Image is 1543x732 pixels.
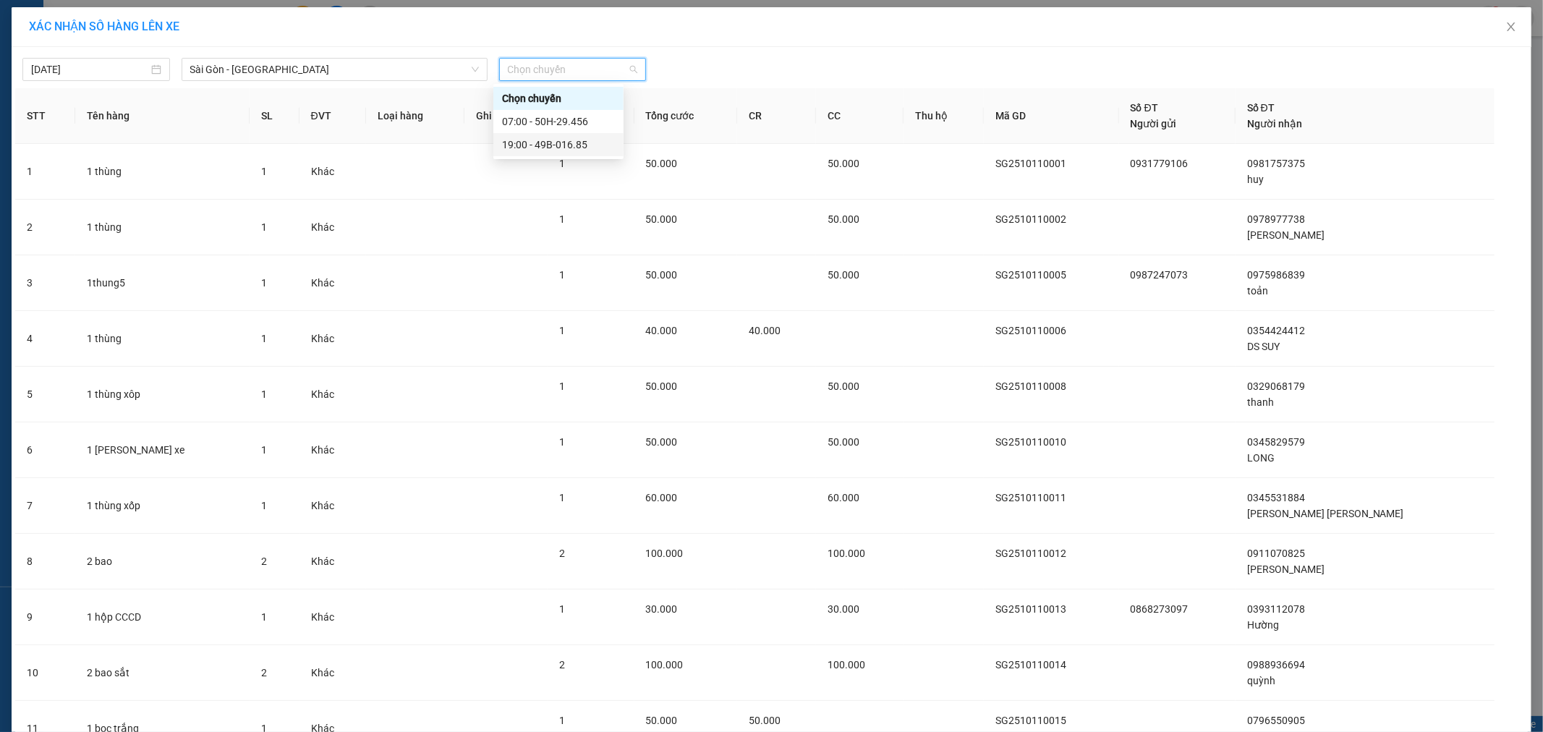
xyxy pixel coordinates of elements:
[828,213,859,225] span: 50.000
[1131,269,1189,281] span: 0987247073
[995,380,1066,392] span: SG2510110008
[169,14,204,29] span: Nhận:
[995,325,1066,336] span: SG2510110006
[904,88,984,144] th: Thu hộ
[1247,269,1305,281] span: 0975986839
[995,213,1066,225] span: SG2510110002
[299,534,366,590] td: Khác
[1247,548,1305,559] span: 0911070825
[1247,325,1305,336] span: 0354424412
[75,645,249,701] td: 2 bao sắt
[261,444,267,456] span: 1
[299,200,366,255] td: Khác
[261,166,267,177] span: 1
[559,213,565,225] span: 1
[15,200,75,255] td: 2
[1247,380,1305,392] span: 0329068179
[75,534,249,590] td: 2 bao
[559,380,565,392] span: 1
[828,269,859,281] span: 50.000
[299,478,366,534] td: Khác
[1131,102,1158,114] span: Số ĐT
[995,548,1066,559] span: SG2510110012
[1247,436,1305,448] span: 0345829579
[1247,508,1404,519] span: [PERSON_NAME] [PERSON_NAME]
[502,114,615,129] div: 07:00 - 50H-29.456
[15,255,75,311] td: 3
[1247,675,1275,686] span: quỳnh
[1247,452,1275,464] span: LONG
[12,12,159,45] div: [GEOGRAPHIC_DATA]
[1491,7,1531,48] button: Close
[646,436,678,448] span: 50.000
[464,88,548,144] th: Ghi chú
[646,380,678,392] span: 50.000
[261,667,267,678] span: 2
[1131,118,1177,129] span: Người gửi
[1247,102,1275,114] span: Số ĐT
[167,76,286,96] div: 200.000
[1247,659,1305,671] span: 0988936694
[75,200,249,255] td: 1 thùng
[261,500,267,511] span: 1
[502,90,615,106] div: Chọn chuyến
[261,611,267,623] span: 1
[299,422,366,478] td: Khác
[31,61,148,77] input: 11/10/2025
[15,478,75,534] td: 7
[75,311,249,367] td: 1 thùng
[250,88,299,144] th: SL
[366,88,465,144] th: Loại hàng
[15,88,75,144] th: STT
[646,715,678,726] span: 50.000
[995,659,1066,671] span: SG2510110014
[15,144,75,200] td: 1
[299,367,366,422] td: Khác
[1247,174,1264,185] span: huy
[559,548,565,559] span: 2
[828,158,859,169] span: 50.000
[646,158,678,169] span: 50.000
[559,492,565,503] span: 1
[471,65,480,74] span: down
[828,659,865,671] span: 100.000
[1247,715,1305,726] span: 0796550905
[299,255,366,311] td: Khác
[167,80,187,95] span: CC :
[1131,603,1189,615] span: 0868273097
[559,603,565,615] span: 1
[261,221,267,233] span: 1
[299,311,366,367] td: Khác
[299,590,366,645] td: Khác
[995,269,1066,281] span: SG2510110005
[559,715,565,726] span: 1
[1247,158,1305,169] span: 0981757375
[646,659,684,671] span: 100.000
[1247,341,1280,352] span: DS SUY
[299,88,366,144] th: ĐVT
[493,87,624,110] div: Chọn chuyến
[646,213,678,225] span: 50.000
[559,659,565,671] span: 2
[559,269,565,281] span: 1
[646,603,678,615] span: 30.000
[15,590,75,645] td: 9
[1247,619,1279,631] span: Hường
[828,436,859,448] span: 50.000
[1505,21,1517,33] span: close
[737,88,816,144] th: CR
[995,436,1066,448] span: SG2510110010
[1131,158,1189,169] span: 0931779106
[261,333,267,344] span: 1
[995,715,1066,726] span: SG2510110015
[646,492,678,503] span: 60.000
[169,30,285,47] div: [PERSON_NAME]
[995,603,1066,615] span: SG2510110013
[984,88,1119,144] th: Mã GD
[261,277,267,289] span: 1
[646,269,678,281] span: 50.000
[15,534,75,590] td: 8
[508,59,638,80] span: Chọn chuyến
[75,478,249,534] td: 1 thùng xốp
[1247,213,1305,225] span: 0978977738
